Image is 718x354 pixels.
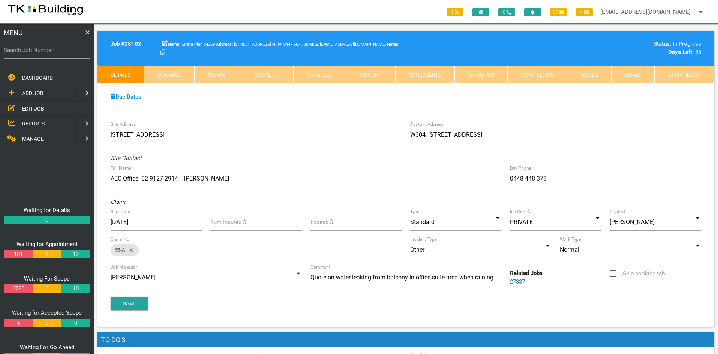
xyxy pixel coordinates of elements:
a: Email [612,66,654,84]
label: Contact [610,208,625,215]
div: In Progress 56 [560,40,701,57]
label: Full Name [111,165,131,172]
b: Notes: [387,42,399,47]
span: 0447 667 730 [277,42,308,47]
b: Job # 28102 [111,40,141,47]
div: 55-A [111,244,139,256]
span: [EMAIL_ADDRESS][DOMAIN_NAME] [315,42,386,47]
span: REPORTS [22,121,45,127]
b: Name: [168,42,180,47]
label: Sum Insured $ [210,218,246,227]
img: s3file [7,4,84,16]
a: 8 [33,250,61,259]
a: 181 [4,250,32,259]
label: Claim No. [111,236,131,243]
a: Waiting for Details [24,207,70,214]
a: 6 [33,284,61,293]
b: W: [277,42,282,47]
span: [STREET_ADDRESS] [216,42,271,47]
label: Custom Address [410,121,444,128]
span: Skip booking tab [610,269,665,278]
a: Go Ahead [294,66,346,84]
a: Waiting for Accepted Scope [12,309,82,316]
span: ADD JOB [22,90,43,96]
span: 87 [550,8,567,16]
b: E: [315,42,319,47]
b: Address: [216,42,233,47]
a: 0 [61,319,90,327]
a: Details [97,66,144,84]
label: Day Phone [510,165,531,172]
i: Site Contact [111,155,142,161]
a: 1785 [4,284,32,293]
label: Excess $ [310,218,333,227]
span: DASHBOARD [22,75,53,81]
a: Click here copy customer information. [160,49,165,55]
a: Waiting For Go Ahead [20,344,74,351]
a: Due Dates [111,93,141,100]
label: Comment [310,264,330,270]
i: Claim [111,199,125,205]
b: M: [309,42,314,47]
span: MENU [4,28,23,38]
span: 1 [447,8,463,16]
a: Waiting for Appointment [16,241,78,248]
a: 0 [4,216,90,224]
b: Days Left: [668,49,694,55]
span: 0 [498,8,515,16]
a: 10 [61,284,90,293]
a: Attachment [654,66,714,84]
label: Ins Co/LA [510,208,530,215]
a: 5 [4,319,32,327]
a: Variation [454,66,508,84]
span: 4 [576,8,593,16]
h1: To Do's [97,332,714,347]
a: GA Conf [346,66,395,84]
label: Type [410,208,420,215]
label: Search Job Number [4,46,90,55]
a: Completion [508,66,568,84]
span: EDIT JOB [22,105,44,111]
b: Status: [654,40,671,47]
a: 27837 [510,278,525,285]
a: 12 [61,250,90,259]
i: close [125,244,134,256]
a: 0 [33,319,61,327]
a: Scheduling [396,66,454,84]
label: Job Manager [111,264,137,270]
a: Notes [568,66,612,84]
b: Related Jobs [510,270,543,276]
a: Waiting For Scope [24,275,70,282]
a: Scope 1-0 [241,66,293,84]
label: Work Type [560,236,581,243]
label: Incident Type [410,236,436,243]
b: H: [272,42,276,47]
button: Save [111,297,148,310]
a: Booking [144,66,194,84]
span: MANAGE [22,136,44,142]
a: Report [195,66,241,84]
label: Site Address [111,121,136,128]
label: Req. Date [111,208,130,215]
span: Strata Plan 84269 [168,42,215,47]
